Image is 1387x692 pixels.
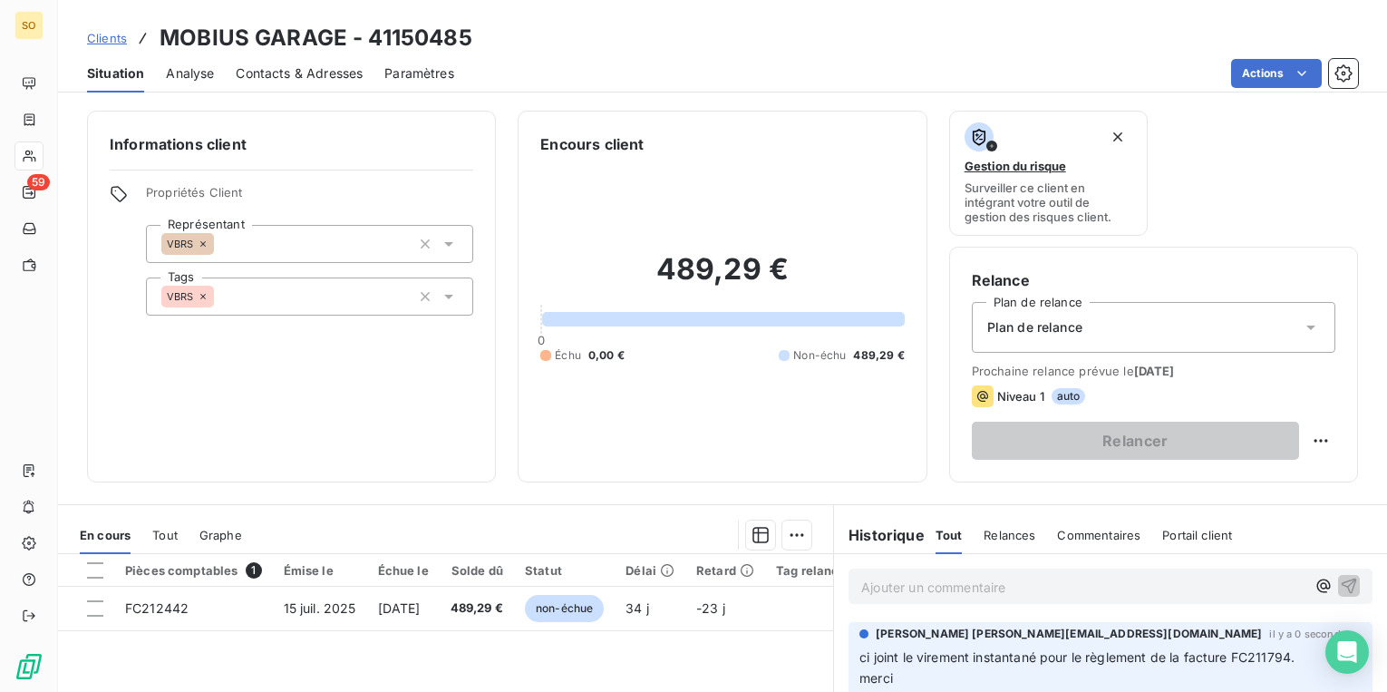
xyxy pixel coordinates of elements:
[125,562,262,579] div: Pièces comptables
[793,347,846,364] span: Non-échu
[167,291,194,302] span: VBRS
[538,333,545,347] span: 0
[378,600,421,616] span: [DATE]
[540,251,904,306] h2: 489,29 €
[378,563,429,578] div: Échue le
[199,528,242,542] span: Graphe
[146,185,473,210] span: Propriétés Client
[214,288,228,305] input: Ajouter une valeur
[87,31,127,45] span: Clients
[1052,388,1086,404] span: auto
[972,422,1299,460] button: Relancer
[451,563,503,578] div: Solde dû
[15,652,44,681] img: Logo LeanPay
[87,64,144,83] span: Situation
[152,528,178,542] span: Tout
[936,528,963,542] span: Tout
[540,133,644,155] h6: Encours client
[555,347,581,364] span: Échu
[834,524,925,546] h6: Historique
[525,563,604,578] div: Statut
[384,64,454,83] span: Paramètres
[626,563,674,578] div: Délai
[997,389,1044,404] span: Niveau 1
[236,64,363,83] span: Contacts & Adresses
[1325,630,1369,674] div: Open Intercom Messenger
[853,347,904,364] span: 489,29 €
[87,29,127,47] a: Clients
[166,64,214,83] span: Analyse
[987,318,1082,336] span: Plan de relance
[15,11,44,40] div: SO
[859,649,1295,665] span: ci joint le virement instantané pour le règlement de la facture FC211794.
[110,133,473,155] h6: Informations client
[125,600,189,616] span: FC212442
[972,364,1335,378] span: Prochaine relance prévue le
[1162,528,1232,542] span: Portail client
[859,670,893,686] span: merci
[696,563,754,578] div: Retard
[15,178,43,207] a: 59
[27,174,50,190] span: 59
[1269,629,1352,639] span: il y a 0 secondes
[214,236,228,252] input: Ajouter une valeur
[1134,364,1175,378] span: [DATE]
[246,562,262,579] span: 1
[696,600,725,616] span: -23 j
[525,595,604,622] span: non-échue
[167,239,194,249] span: VBRS
[876,626,1262,642] span: [PERSON_NAME] [PERSON_NAME][EMAIL_ADDRESS][DOMAIN_NAME]
[588,347,625,364] span: 0,00 €
[1231,59,1322,88] button: Actions
[965,180,1133,224] span: Surveiller ce client en intégrant votre outil de gestion des risques client.
[160,22,472,54] h3: MOBIUS GARAGE - 41150485
[451,599,503,618] span: 489,29 €
[284,563,356,578] div: Émise le
[1057,528,1140,542] span: Commentaires
[776,563,865,578] div: Tag relance
[984,528,1035,542] span: Relances
[284,600,356,616] span: 15 juil. 2025
[949,111,1149,236] button: Gestion du risqueSurveiller ce client en intégrant votre outil de gestion des risques client.
[626,600,649,616] span: 34 j
[80,528,131,542] span: En cours
[965,159,1066,173] span: Gestion du risque
[972,269,1335,291] h6: Relance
